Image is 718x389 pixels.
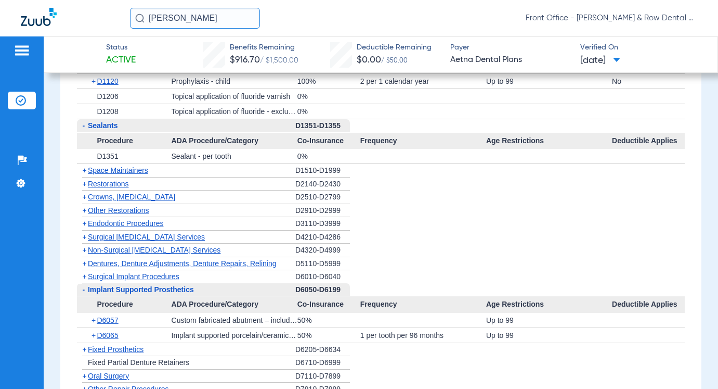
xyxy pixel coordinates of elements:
[14,44,30,57] img: hamburger-icon
[666,339,718,389] iframe: Chat Widget
[297,328,360,343] div: 50%
[486,74,612,89] div: Up to 99
[82,272,86,281] span: +
[82,193,86,201] span: +
[295,204,350,218] div: D2910-D2999
[88,259,277,268] span: Dentures, Denture Adjustments, Denture Repairs, Relining
[88,166,148,174] span: Space Maintainers
[360,133,486,149] span: Frequency
[260,57,298,64] span: / $1,500.00
[450,54,571,67] span: Aetna Dental Plans
[82,180,86,188] span: +
[135,14,145,23] img: Search Icon
[82,259,86,268] span: +
[357,55,381,65] span: $0.00
[295,191,350,204] div: D2510-D2799
[526,13,697,23] span: Front Office - [PERSON_NAME] & Row Dental Group
[88,345,143,354] span: Fixed Prosthetics
[612,296,685,313] span: Deductible Applies
[172,296,297,313] span: ADA Procedure/Category
[360,74,486,89] div: 2 per 1 calendar year
[82,372,86,380] span: +
[106,54,136,67] span: Active
[172,328,297,343] div: Implant supported porcelain/ceramic crown
[172,104,297,119] div: Topical application of fluoride - excluding varnish
[297,89,360,104] div: 0%
[172,74,297,89] div: Prophylaxis - child
[97,107,118,116] span: D1208
[360,296,486,313] span: Frequency
[97,92,118,101] span: D1206
[295,164,350,178] div: D1510-D1999
[297,104,360,119] div: 0%
[295,217,350,231] div: D3110-D3999
[88,358,189,367] span: Fixed Partial Denture Retainers
[88,233,205,241] span: Surgical [MEDICAL_DATA] Services
[295,370,350,383] div: D7110-D7899
[172,313,297,328] div: Custom fabricated abutment – includes placement
[357,42,432,53] span: Deductible Remaining
[295,244,350,257] div: D4320-D4999
[88,180,129,188] span: Restorations
[297,313,360,328] div: 50%
[295,343,350,357] div: D6205-D6634
[295,119,350,133] div: D1351-D1355
[88,121,118,130] span: Sealants
[297,74,360,89] div: 100%
[88,372,129,380] span: Oral Surgery
[486,328,612,343] div: Up to 99
[297,149,360,164] div: 0%
[486,133,612,149] span: Age Restrictions
[97,77,118,85] span: D1120
[21,8,57,26] img: Zuub Logo
[92,328,97,343] span: +
[295,178,350,191] div: D2140-D2430
[230,55,260,65] span: $916.70
[77,133,172,149] span: Procedure
[486,296,612,313] span: Age Restrictions
[172,133,297,149] span: ADA Procedure/Category
[77,296,172,313] span: Procedure
[360,328,486,343] div: 1 per tooth per 96 months
[97,316,118,324] span: D6057
[82,166,86,174] span: +
[580,54,620,67] span: [DATE]
[82,219,86,228] span: +
[295,356,350,370] div: D6710-D6999
[612,74,685,89] div: No
[580,42,701,53] span: Verified On
[82,246,86,254] span: +
[295,270,350,283] div: D6010-D6040
[88,246,220,254] span: Non-Surgical [MEDICAL_DATA] Services
[88,285,194,294] span: Implant Supported Prosthetics
[612,133,685,149] span: Deductible Applies
[82,121,85,130] span: -
[92,313,97,328] span: +
[97,152,118,160] span: D1351
[88,219,164,228] span: Endodontic Procedures
[82,345,86,354] span: +
[97,331,118,340] span: D6065
[172,89,297,104] div: Topical application of fluoride varnish
[88,193,175,201] span: Crowns, [MEDICAL_DATA]
[381,58,408,64] span: / $50.00
[295,231,350,244] div: D4210-D4286
[295,283,350,297] div: D6050-D6199
[82,206,86,215] span: +
[230,42,298,53] span: Benefits Remaining
[82,285,85,294] span: -
[82,233,86,241] span: +
[450,42,571,53] span: Payer
[92,74,97,89] span: +
[297,133,360,149] span: Co-Insurance
[88,272,179,281] span: Surgical Implant Procedures
[172,149,297,164] div: Sealant - per tooth
[297,296,360,313] span: Co-Insurance
[106,42,136,53] span: Status
[295,257,350,271] div: D5110-D5999
[130,8,260,29] input: Search for patients
[88,206,149,215] span: Other Restorations
[486,313,612,328] div: Up to 99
